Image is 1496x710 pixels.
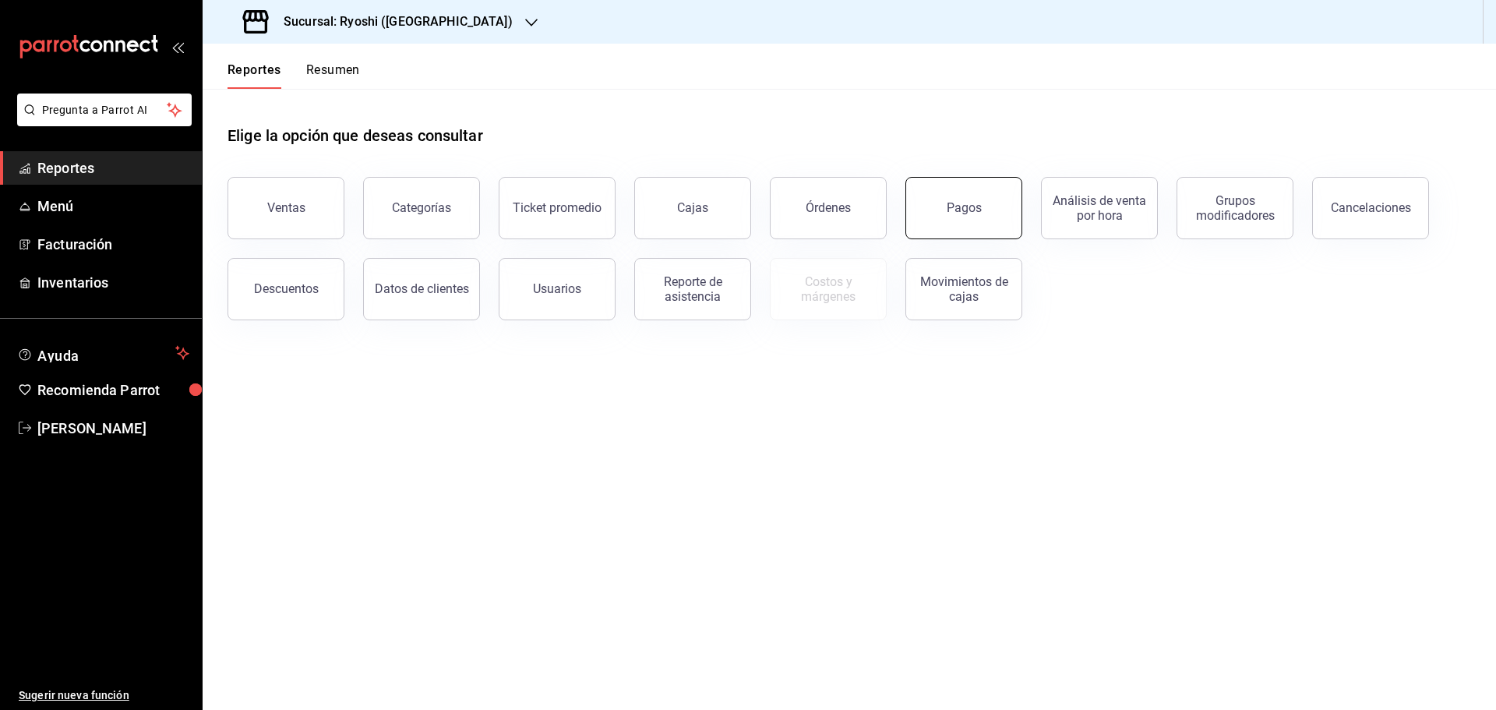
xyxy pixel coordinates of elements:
button: Movimientos de cajas [905,258,1022,320]
button: Datos de clientes [363,258,480,320]
div: Grupos modificadores [1187,193,1283,223]
div: Datos de clientes [375,281,469,296]
button: Análisis de venta por hora [1041,177,1158,239]
button: Categorías [363,177,480,239]
h3: Sucursal: Ryoshi ([GEOGRAPHIC_DATA]) [271,12,513,31]
button: Ventas [228,177,344,239]
button: Resumen [306,62,360,89]
span: Recomienda Parrot [37,380,189,401]
button: Pagos [905,177,1022,239]
h1: Elige la opción que deseas consultar [228,124,483,147]
div: navigation tabs [228,62,360,89]
div: Reporte de asistencia [644,274,741,304]
div: Descuentos [254,281,319,296]
div: Cajas [677,200,708,215]
div: Ticket promedio [513,200,602,215]
span: Sugerir nueva función [19,687,189,704]
div: Órdenes [806,200,851,215]
div: Pagos [947,200,982,215]
button: Contrata inventarios para ver este reporte [770,258,887,320]
button: Reporte de asistencia [634,258,751,320]
span: Ayuda [37,344,169,362]
div: Categorías [392,200,451,215]
span: Reportes [37,157,189,178]
span: Menú [37,196,189,217]
button: Pregunta a Parrot AI [17,94,192,126]
div: Ventas [267,200,305,215]
button: Cajas [634,177,751,239]
button: Órdenes [770,177,887,239]
div: Análisis de venta por hora [1051,193,1148,223]
div: Movimientos de cajas [916,274,1012,304]
button: open_drawer_menu [171,41,184,53]
div: Cancelaciones [1331,200,1411,215]
a: Pregunta a Parrot AI [11,113,192,129]
button: Ticket promedio [499,177,616,239]
button: Grupos modificadores [1177,177,1293,239]
div: Usuarios [533,281,581,296]
span: Inventarios [37,272,189,293]
span: Facturación [37,234,189,255]
div: Costos y márgenes [780,274,877,304]
span: Pregunta a Parrot AI [42,102,168,118]
button: Usuarios [499,258,616,320]
button: Reportes [228,62,281,89]
span: [PERSON_NAME] [37,418,189,439]
button: Cancelaciones [1312,177,1429,239]
button: Descuentos [228,258,344,320]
